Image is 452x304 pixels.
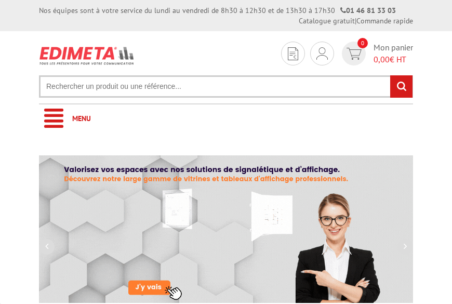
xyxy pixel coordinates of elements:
[299,16,413,26] div: |
[288,47,298,60] img: devis rapide
[299,16,355,25] a: Catalogue gratuit
[340,6,396,15] strong: 01 46 81 33 03
[72,114,91,123] span: Menu
[356,16,413,25] a: Commande rapide
[316,47,328,60] img: devis rapide
[357,38,368,48] span: 0
[39,5,396,16] div: Nos équipes sont à votre service du lundi au vendredi de 8h30 à 12h30 et de 13h30 à 17h30
[374,54,413,65] span: € HT
[39,104,413,133] a: Menu
[39,42,135,70] img: Présentoir, panneau, stand - Edimeta - PLV, affichage, mobilier bureau, entreprise
[390,75,413,98] input: rechercher
[339,42,413,65] a: devis rapide 0 Mon panier 0,00€ HT
[374,42,413,65] span: Mon panier
[347,48,362,60] img: devis rapide
[374,54,390,64] span: 0,00
[39,75,413,98] input: Rechercher un produit ou une référence...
